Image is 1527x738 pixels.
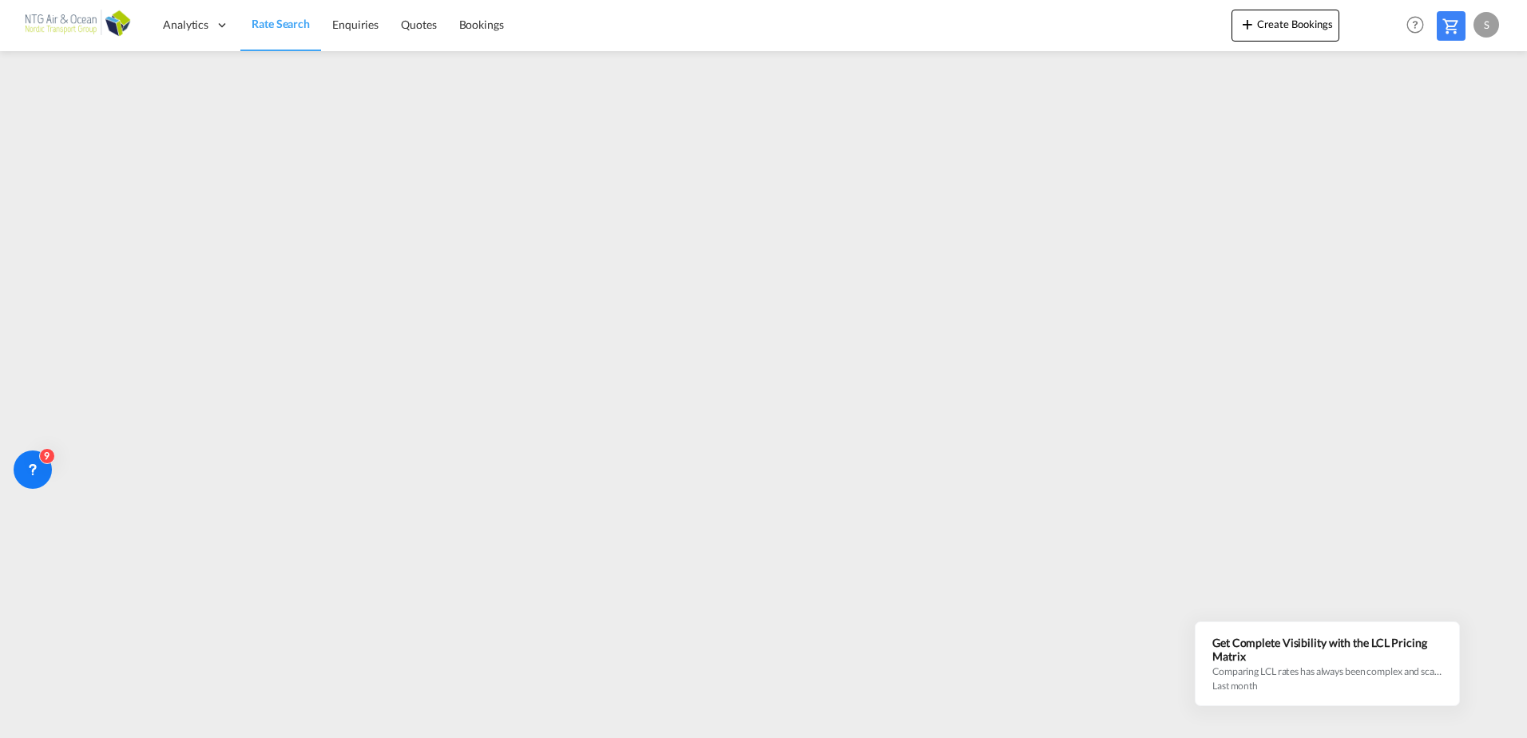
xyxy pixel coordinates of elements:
[332,18,379,31] span: Enquiries
[459,18,504,31] span: Bookings
[163,17,208,33] span: Analytics
[401,18,436,31] span: Quotes
[1402,11,1437,40] div: Help
[1402,11,1429,38] span: Help
[1238,14,1257,34] md-icon: icon-plus 400-fg
[252,17,310,30] span: Rate Search
[1473,12,1499,38] div: S
[1232,10,1339,42] button: icon-plus 400-fgCreate Bookings
[24,7,132,43] img: af31b1c0b01f11ecbc353f8e72265e29.png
